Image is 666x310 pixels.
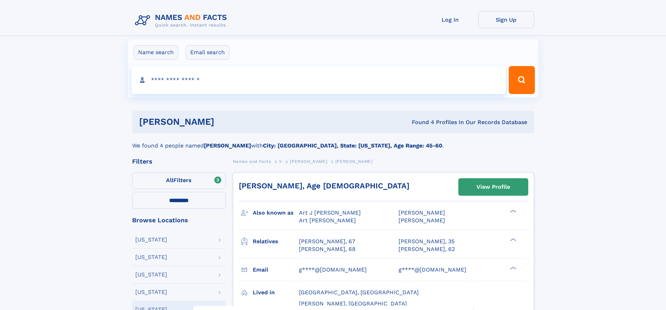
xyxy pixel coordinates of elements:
[134,45,178,60] label: Name search
[299,238,355,245] a: [PERSON_NAME], 67
[135,289,167,295] div: [US_STATE]
[132,217,226,223] div: Browse Locations
[139,117,313,126] h1: [PERSON_NAME]
[299,209,361,216] span: Art J [PERSON_NAME]
[399,209,445,216] span: [PERSON_NAME]
[290,159,327,164] span: [PERSON_NAME]
[135,237,167,243] div: [US_STATE]
[253,264,299,276] h3: Email
[478,11,534,28] a: Sign Up
[263,142,442,149] b: City: [GEOGRAPHIC_DATA], State: [US_STATE], Age Range: 45-60
[279,157,282,166] a: V
[299,245,356,253] a: [PERSON_NAME], 68
[132,11,233,30] img: Logo Names and Facts
[422,11,478,28] a: Log In
[186,45,229,60] label: Email search
[253,236,299,247] h3: Relatives
[509,66,535,94] button: Search Button
[313,118,527,126] div: Found 4 Profiles In Our Records Database
[399,245,455,253] a: [PERSON_NAME], 62
[508,209,517,214] div: ❯
[299,300,407,307] span: [PERSON_NAME], [GEOGRAPHIC_DATA]
[166,177,173,183] span: All
[135,272,167,277] div: [US_STATE]
[132,133,534,150] div: We found 4 people named with .
[132,158,226,165] div: Filters
[399,238,454,245] a: [PERSON_NAME], 35
[508,266,517,270] div: ❯
[299,289,419,296] span: [GEOGRAPHIC_DATA], [GEOGRAPHIC_DATA]
[508,237,517,242] div: ❯
[279,159,282,164] span: V
[131,66,506,94] input: search input
[233,157,271,166] a: Names and Facts
[132,172,226,189] label: Filters
[399,217,445,224] span: [PERSON_NAME]
[239,181,409,190] a: [PERSON_NAME], Age [DEMOGRAPHIC_DATA]
[290,157,327,166] a: [PERSON_NAME]
[299,217,356,224] span: Art [PERSON_NAME]
[477,179,510,195] div: View Profile
[204,142,251,149] b: [PERSON_NAME]
[253,287,299,298] h3: Lived in
[459,179,528,195] a: View Profile
[253,207,299,219] h3: Also known as
[135,254,167,260] div: [US_STATE]
[335,159,373,164] span: [PERSON_NAME]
